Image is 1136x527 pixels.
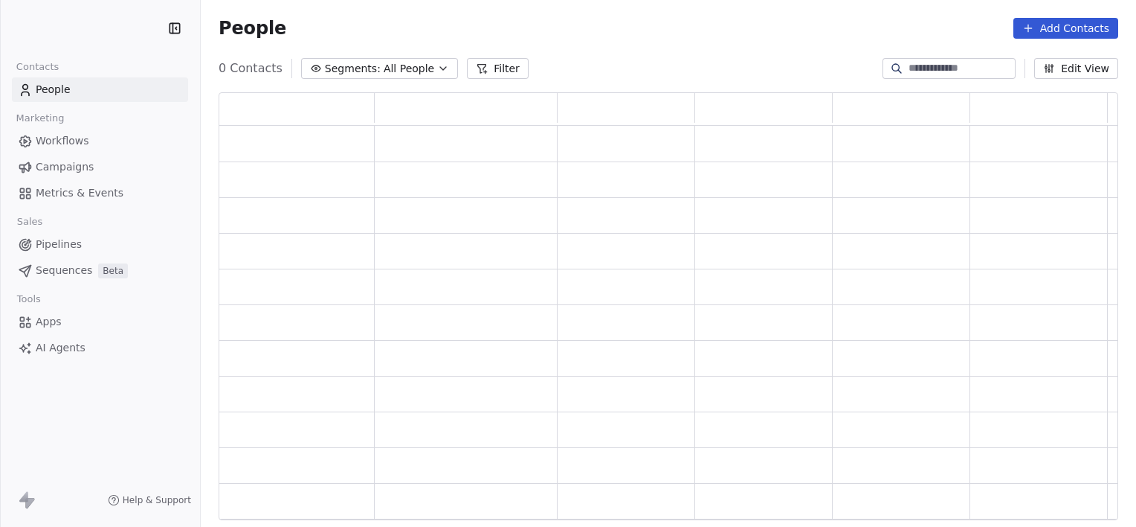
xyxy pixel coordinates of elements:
span: Segments: [325,61,381,77]
span: Help & Support [123,494,191,506]
span: All People [384,61,434,77]
button: Filter [467,58,529,79]
a: Apps [12,310,188,334]
a: Campaigns [12,155,188,179]
span: Metrics & Events [36,185,123,201]
span: AI Agents [36,340,85,356]
span: Beta [98,263,128,278]
span: Campaigns [36,159,94,175]
a: AI Agents [12,336,188,360]
span: Marketing [10,107,71,130]
a: People [12,77,188,102]
button: Add Contacts [1013,18,1118,39]
span: Pipelines [36,237,82,252]
a: SequencesBeta [12,258,188,283]
span: Workflows [36,133,89,149]
span: People [36,82,71,98]
a: Help & Support [108,494,191,506]
a: Workflows [12,129,188,153]
span: Contacts [10,56,65,78]
span: People [219,17,286,39]
span: Tools [10,288,47,310]
span: Sales [10,211,49,233]
span: Sequences [36,263,92,278]
span: Apps [36,314,62,330]
button: Edit View [1034,58,1118,79]
a: Pipelines [12,232,188,257]
span: 0 Contacts [219,60,283,77]
a: Metrics & Events [12,181,188,205]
